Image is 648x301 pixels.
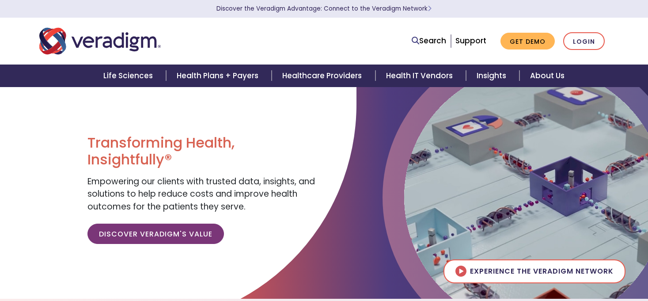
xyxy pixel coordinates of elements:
[39,27,161,56] img: Veradigm logo
[272,65,375,87] a: Healthcare Providers
[455,35,486,46] a: Support
[87,134,317,168] h1: Transforming Health, Insightfully®
[466,65,519,87] a: Insights
[375,65,466,87] a: Health IT Vendors
[87,175,315,213] span: Empowering our clients with trusted data, insights, and solutions to help reduce costs and improv...
[166,65,272,87] a: Health Plans + Payers
[87,224,224,244] a: Discover Veradigm's Value
[412,35,446,47] a: Search
[519,65,575,87] a: About Us
[500,33,555,50] a: Get Demo
[428,4,432,13] span: Learn More
[216,4,432,13] a: Discover the Veradigm Advantage: Connect to the Veradigm NetworkLearn More
[93,65,166,87] a: Life Sciences
[563,32,605,50] a: Login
